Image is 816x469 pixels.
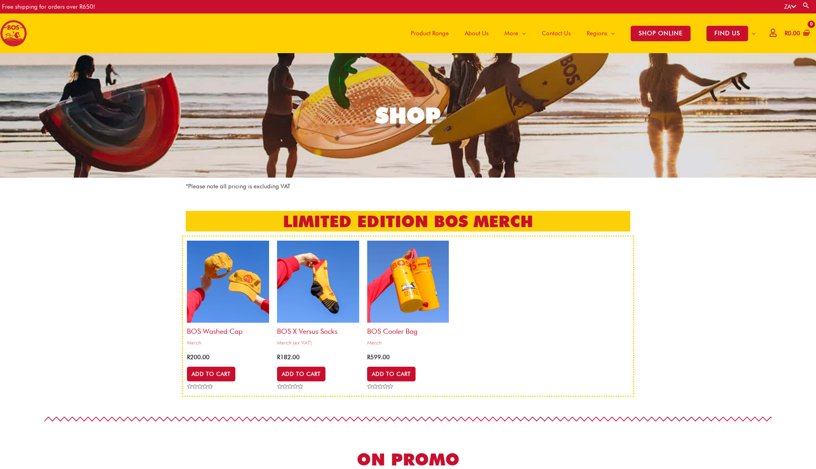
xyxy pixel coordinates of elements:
a: SHOP ONLINE [623,13,699,53]
a: Contact Us [534,13,579,53]
span: R [187,354,190,361]
a: Add to cart: “BOS Washed Cap” [187,367,235,381]
nav: Site Navigation [397,13,764,53]
span: SHOP ONLINE [631,26,691,41]
a: About Us [457,13,497,53]
h2: BOS Washed Cap [187,323,269,336]
a: More [497,13,534,53]
span: R [277,354,280,361]
span: About Us [465,21,489,45]
a: Regions [579,13,623,53]
bdi: 599.00 [367,354,390,361]
a: Search button [802,2,810,9]
a: View Shopping Cart, empty [783,25,810,42]
a: BOS x Versus SocksMerch (ex VAT) [277,241,359,349]
span: More [504,21,518,45]
h2: LIMITED EDITION BOS MERCH [186,211,630,232]
img: bos cap [187,241,269,323]
a: Add to cart: “BOS Cooler bag” [367,367,416,381]
p: *Please note all pricing is excluding VAT [186,182,630,191]
span: FIND US [706,26,748,41]
span: R [785,30,788,37]
span: Merch (ex VAT) [277,339,359,346]
a: BOS Cooler bagMerch [367,241,449,349]
a: BOS Washed CapMerch [187,241,269,349]
bdi: 200.00 [187,354,210,361]
a: Select options for “BOS x Versus Socks” [277,367,325,381]
span: Merch [187,339,269,346]
a: ZA [784,3,796,10]
h2: BOS Cooler bag [367,323,449,336]
span: Contact Us [542,21,571,45]
span: Merch [367,339,449,346]
div: SHOP [375,105,441,126]
img: bos cooler bag [367,241,449,323]
span: Regions [587,21,607,45]
a: Product Range [403,13,457,53]
img: bos x versus socks [277,241,359,323]
span: Product Range [411,21,449,45]
span: R [367,354,370,361]
bdi: 0.00 [785,30,800,37]
h2: BOS x Versus Socks [277,323,359,336]
bdi: 182.00 [277,354,300,361]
